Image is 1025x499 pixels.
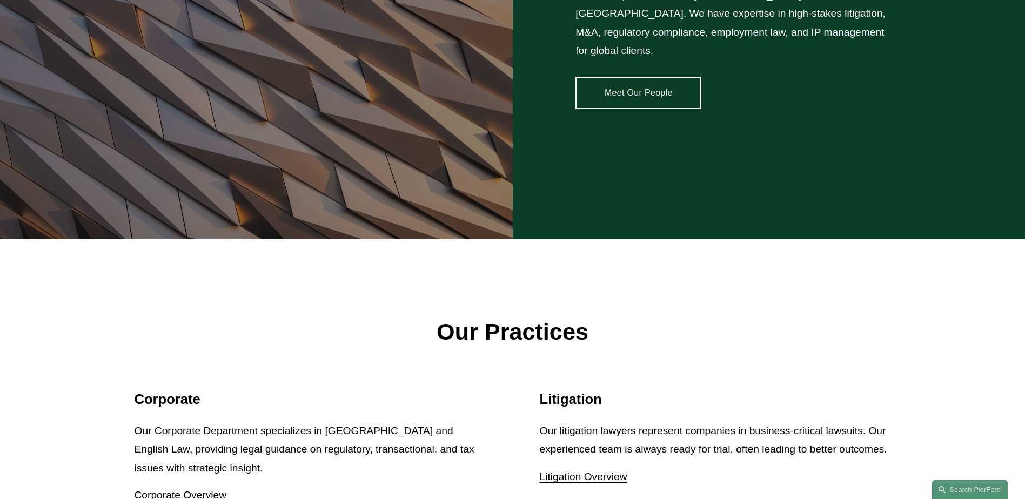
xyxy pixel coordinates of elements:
[135,311,891,353] p: Our Practices
[135,391,486,408] h2: Corporate
[575,77,701,109] a: Meet Our People
[932,480,1008,499] a: Search this site
[540,391,891,408] h2: Litigation
[540,422,891,459] p: Our litigation lawyers represent companies in business-critical lawsuits. Our experienced team is...
[540,471,627,482] a: Litigation Overview
[135,422,486,478] p: Our Corporate Department specializes in [GEOGRAPHIC_DATA] and English Law, providing legal guidan...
